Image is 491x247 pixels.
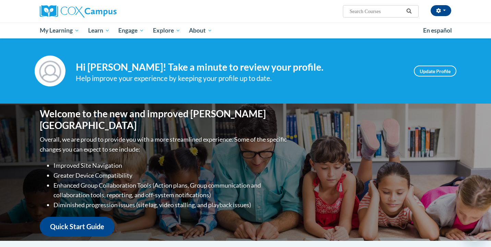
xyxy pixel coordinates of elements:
[53,200,288,210] li: Diminished progression issues (site lag, video stalling, and playback issues)
[423,27,452,34] span: En español
[114,23,148,38] a: Engage
[431,5,451,16] button: Account Settings
[76,61,404,73] h4: Hi [PERSON_NAME]! Take a minute to review your profile.
[88,26,110,35] span: Learn
[53,161,288,170] li: Improved Site Navigation
[40,217,115,236] a: Quick Start Guide
[40,134,288,154] p: Overall, we are proud to provide you with a more streamlined experience. Some of the specific cha...
[414,66,456,77] a: Update Profile
[40,108,288,131] h1: Welcome to the new and improved [PERSON_NAME][GEOGRAPHIC_DATA]
[464,220,486,242] iframe: Button to launch messaging window
[53,180,288,200] li: Enhanced Group Collaboration Tools (Action plans, Group communication and collaboration tools, re...
[404,7,414,15] button: Search
[40,5,117,17] img: Cox Campus
[76,73,404,84] div: Help improve your experience by keeping your profile up to date.
[84,23,114,38] a: Learn
[349,7,404,15] input: Search Courses
[35,23,84,38] a: My Learning
[185,23,217,38] a: About
[29,23,462,38] div: Main menu
[53,170,288,180] li: Greater Device Compatibility
[35,56,65,86] img: Profile Image
[148,23,185,38] a: Explore
[189,26,212,35] span: About
[40,5,170,17] a: Cox Campus
[40,26,79,35] span: My Learning
[419,23,456,38] a: En español
[118,26,144,35] span: Engage
[153,26,180,35] span: Explore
